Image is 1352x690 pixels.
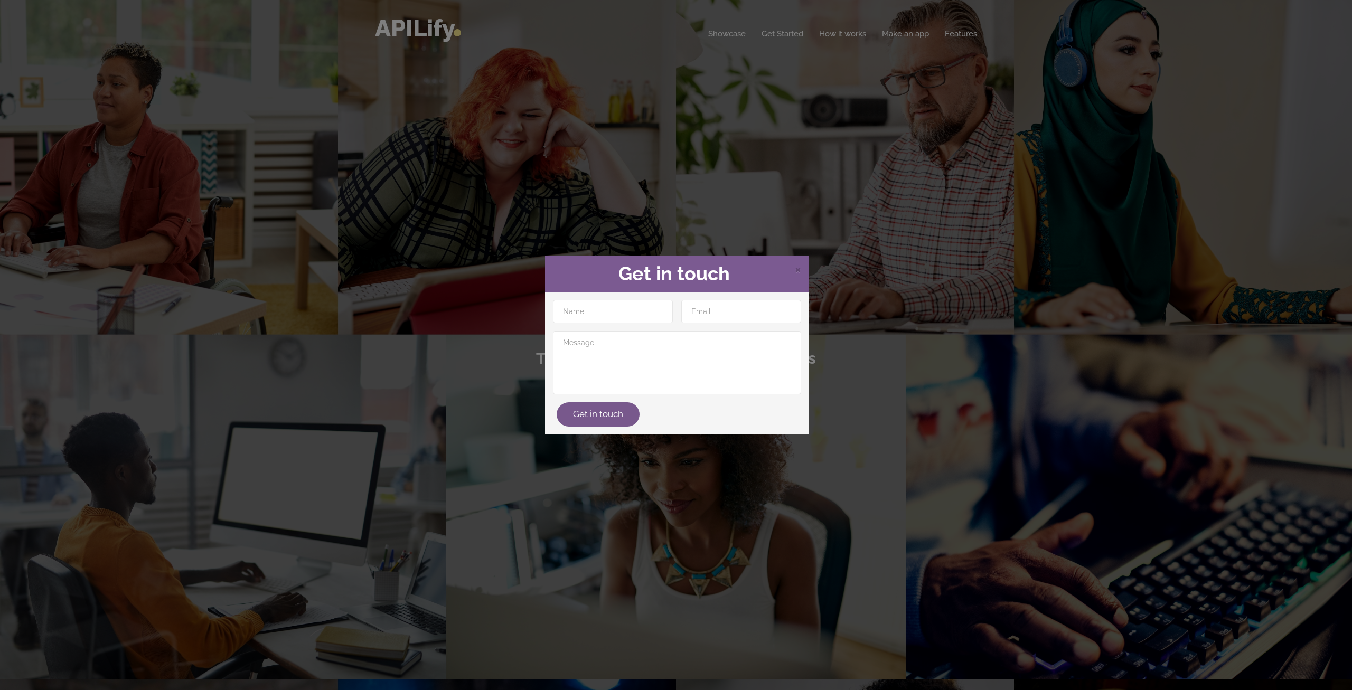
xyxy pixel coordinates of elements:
[553,263,801,285] h2: Get in touch
[795,261,801,277] span: ×
[795,262,801,276] span: Close
[553,300,673,323] input: Name
[681,300,801,323] input: Email
[557,402,640,427] button: Get in touch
